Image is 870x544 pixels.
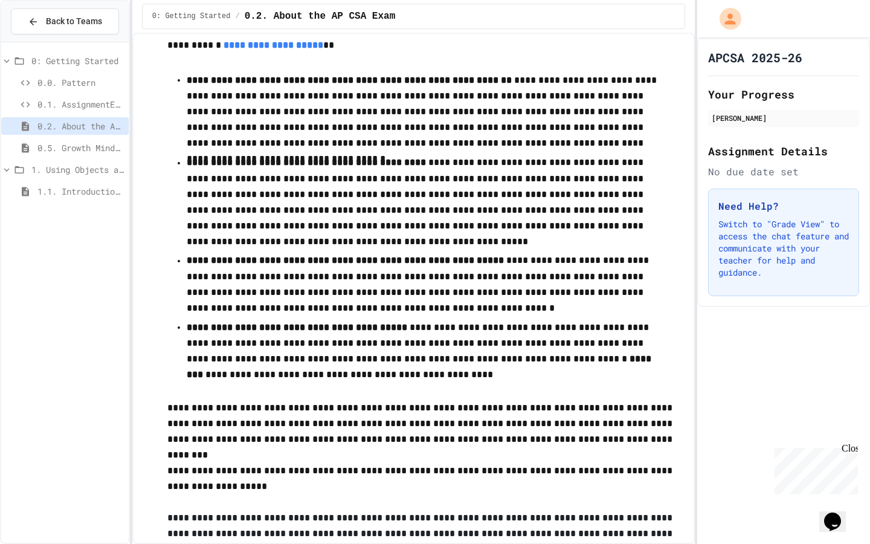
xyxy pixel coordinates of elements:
[31,54,124,67] span: 0: Getting Started
[37,98,124,111] span: 0.1. AssignmentExample
[31,163,124,176] span: 1. Using Objects and Methods
[718,218,849,279] p: Switch to "Grade View" to access the chat feature and communicate with your teacher for help and ...
[11,8,119,34] button: Back to Teams
[46,15,102,28] span: Back to Teams
[152,11,231,21] span: 0: Getting Started
[707,5,744,33] div: My Account
[708,49,802,66] h1: APCSA 2025-26
[819,496,858,532] iframe: chat widget
[37,120,124,132] span: 0.2. About the AP CSA Exam
[708,164,859,179] div: No due date set
[5,5,83,77] div: Chat with us now!Close
[37,185,124,198] span: 1.1. Introduction to Algorithms, Programming, and Compilers
[245,9,396,24] span: 0.2. About the AP CSA Exam
[37,141,124,154] span: 0.5. Growth Mindset
[712,112,855,123] div: [PERSON_NAME]
[708,143,859,160] h2: Assignment Details
[37,76,124,89] span: 0.0. Pattern
[770,443,858,494] iframe: chat widget
[718,199,849,213] h3: Need Help?
[235,11,239,21] span: /
[708,86,859,103] h2: Your Progress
